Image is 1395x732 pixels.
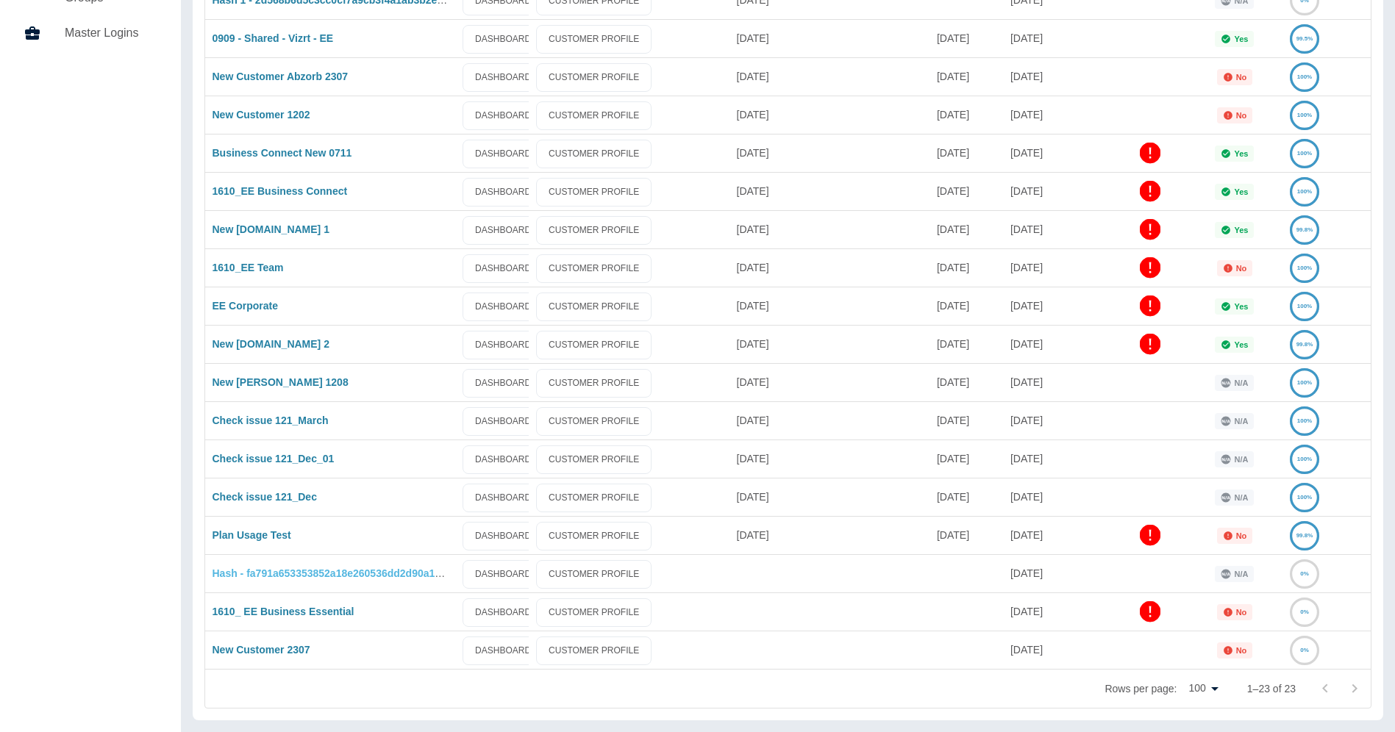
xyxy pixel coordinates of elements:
a: DASHBOARD [463,25,543,54]
div: 01 Jun 2024 [930,516,1003,554]
a: 100% [1290,415,1319,426]
div: 17 Oct 2024 [1003,172,1077,210]
a: Hash - fa791a653353852a18e260536dd2d90a16582aed [213,567,476,579]
div: 01 Jan 2024 [930,478,1003,516]
a: DASHBOARD [463,331,543,359]
a: 99.8% [1290,338,1319,350]
a: 1610_EE Business Connect [213,185,348,197]
a: 100% [1290,300,1319,312]
a: DASHBOARD [463,178,543,207]
a: 0909 - Shared - Vizrt - EE [213,32,334,44]
a: 100% [1290,147,1319,159]
div: 01 Jan 2024 [930,439,1003,478]
p: 1–23 of 23 [1247,681,1296,696]
text: 100% [1297,112,1312,118]
p: Yes [1234,187,1248,196]
text: 100% [1297,379,1312,386]
a: 100% [1290,185,1319,197]
div: 18 Sep 2025 [1003,554,1077,592]
text: 100% [1297,417,1312,424]
a: New Customer 2307 [213,644,310,656]
div: 31 Aug 2025 [930,57,1003,96]
a: New [DOMAIN_NAME] 2 [213,338,329,350]
div: This status is not applicable for customers using manual upload. [1215,489,1254,506]
div: 23 Jul 2024 [729,439,930,478]
div: 10 Sep 2025 [729,19,930,57]
div: 30 Dec 2024 [729,172,930,210]
text: 100% [1297,265,1312,271]
div: 12 Nov 2024 [1003,134,1077,172]
div: 02 Feb 2025 [930,96,1003,134]
a: CUSTOMER PROFILE [536,331,652,359]
div: 12 Aug 2024 [729,363,930,401]
a: DASHBOARD [463,560,543,589]
a: Check issue 121_Dec [213,491,317,503]
div: 25 Dec 2024 [930,172,1003,210]
text: 99.8% [1296,532,1313,539]
p: N/A [1234,417,1248,426]
a: CUSTOMER PROFILE [536,560,652,589]
p: Rows per page: [1105,681,1177,696]
div: 17 Oct 2024 [1003,592,1077,631]
div: This status is not applicable for customers using manual upload. [1215,413,1254,429]
div: 01 Mar 2024 [930,401,1003,439]
a: 1610_EE Team [213,262,284,273]
div: 31 Jul 2024 [1003,57,1077,96]
a: CUSTOMER PROFILE [536,101,652,130]
p: Yes [1234,226,1248,234]
a: Master Logins [12,15,169,51]
a: 0% [1290,567,1319,579]
div: 02 Dec 2024 [729,210,930,248]
p: No [1236,646,1247,655]
text: 100% [1297,188,1312,195]
a: DASHBOARD [463,140,543,168]
text: 100% [1297,150,1312,157]
div: 23 Jul 2024 [1003,401,1077,439]
div: Not all required reports for this customer were uploaded for the latest usage month. [1217,604,1253,620]
p: No [1236,608,1247,617]
div: 09 Oct 2024 [729,287,930,325]
a: CUSTOMER PROFILE [536,178,652,207]
a: CUSTOMER PROFILE [536,407,652,436]
a: CUSTOMER PROFILE [536,140,652,168]
a: 100% [1290,262,1319,273]
text: 100% [1297,73,1312,80]
div: 10 Sep 2025 [1003,19,1077,57]
a: DASHBOARD [463,293,543,321]
div: 02 Sep 2025 [729,57,930,96]
div: This status is not applicable for customers using manual upload. [1215,375,1254,391]
a: DASHBOARD [463,407,543,436]
div: 12 Aug 2024 [1003,363,1077,401]
div: Not all required reports for this customer were uploaded for the latest usage month. [1217,107,1253,123]
div: 12 Feb 2025 [729,96,930,134]
a: CUSTOMER PROFILE [536,254,652,283]
a: DASHBOARD [463,101,543,130]
p: Yes [1234,149,1248,158]
a: CUSTOMER PROFILE [536,522,652,550]
div: 01 Dec 2024 [930,210,1003,248]
text: 0% [1300,609,1309,615]
text: 0% [1300,647,1309,653]
p: No [1236,111,1247,120]
p: Yes [1234,35,1248,43]
a: EE Corporate [213,300,278,312]
a: CUSTOMER PROFILE [536,63,652,92]
div: Not all required reports for this customer were uploaded for the latest usage month. [1217,69,1253,85]
p: N/A [1234,378,1248,387]
a: 99.8% [1290,529,1319,541]
a: DASHBOARD [463,216,543,245]
div: 23 Jul 2024 [1003,478,1077,516]
a: 100% [1290,376,1319,388]
a: CUSTOMER PROFILE [536,25,652,54]
a: New [DOMAIN_NAME] 1 [213,223,329,235]
a: 100% [1290,109,1319,121]
h5: Master Logins [65,24,157,42]
a: CUSTOMER PROFILE [536,293,652,321]
a: 100% [1290,491,1319,503]
a: DASHBOARD [463,63,543,92]
div: 21 Oct 2024 [729,248,930,287]
p: Yes [1234,302,1248,311]
div: 01 Jun 2024 [930,363,1003,401]
div: 23 Jul 2024 [729,401,930,439]
text: 0% [1300,570,1309,577]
